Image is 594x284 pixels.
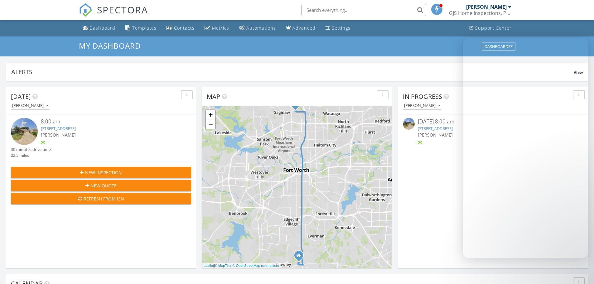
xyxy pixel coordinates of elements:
[403,102,442,110] button: [PERSON_NAME]
[466,22,514,34] a: Support Center
[323,22,353,34] a: Settings
[418,126,453,131] a: [STREET_ADDRESS]
[174,25,195,31] div: Contacts
[11,147,51,152] div: 30 minutes drive time
[246,25,276,31] div: Automations
[292,25,316,31] div: Advanced
[206,119,215,129] a: Zoom out
[11,193,191,204] button: Refresh from ISN
[41,118,176,126] div: 8:00 am
[418,132,453,138] span: [PERSON_NAME]
[573,263,588,278] iframe: Intercom live chat
[79,3,93,17] img: The Best Home Inspection Software - Spectora
[79,41,141,51] span: My Dashboard
[11,118,191,158] a: 8:00 am [STREET_ADDRESS] [PERSON_NAME] 30 minutes drive time 22.5 miles
[85,169,122,176] span: New Inspection
[16,195,186,202] div: Refresh from ISN
[233,264,279,267] a: © OpenStreetMap contributors
[89,25,115,31] div: Dashboard
[475,25,512,31] div: Support Center
[463,38,588,258] iframe: Intercom live chat
[80,22,118,34] a: Dashboard
[302,4,426,16] input: Search everything...
[294,102,297,107] i: 1
[11,118,38,145] img: streetview
[11,68,574,76] div: Alerts
[11,152,51,158] div: 22.5 miles
[207,92,220,101] span: Map
[403,92,442,101] span: In Progress
[132,25,157,31] div: Templates
[206,110,215,119] a: Zoom in
[403,118,415,130] img: streetview
[90,182,117,189] span: New Quote
[11,92,31,101] span: [DATE]
[202,263,281,268] div: |
[123,22,159,34] a: Templates
[97,3,148,16] span: SPECTORA
[449,10,511,16] div: GJS Home Inspections, PLLC
[283,22,318,34] a: Advanced
[404,103,440,108] div: [PERSON_NAME]
[204,264,214,267] a: Leaflet
[202,22,232,34] a: Metrics
[11,167,191,178] button: New Inspection
[466,4,507,10] div: [PERSON_NAME]
[41,126,76,131] a: [STREET_ADDRESS]
[11,180,191,191] button: New Quote
[79,8,148,22] a: SPECTORA
[295,104,299,108] div: 1932 Canyon Ridge St, Fort Worth, TX 76131
[212,25,229,31] div: Metrics
[11,102,50,110] button: [PERSON_NAME]
[237,22,278,34] a: Automations (Basic)
[164,22,197,34] a: Contacts
[41,132,76,138] span: [PERSON_NAME]
[299,255,302,259] div: 12152 Nuffield Ct, Crowley TX 76036
[418,118,568,126] div: [DATE] 8:00 am
[12,103,48,108] div: [PERSON_NAME]
[332,25,350,31] div: Settings
[215,264,232,267] a: © MapTiler
[403,118,583,146] a: [DATE] 8:00 am [STREET_ADDRESS] [PERSON_NAME]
